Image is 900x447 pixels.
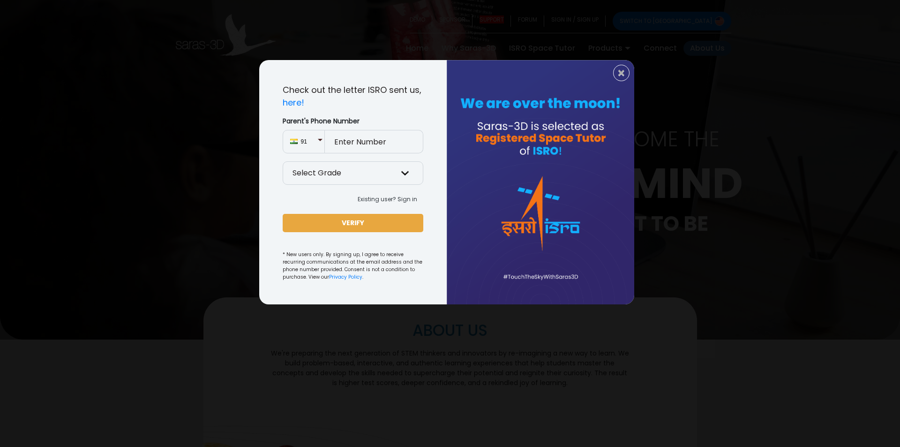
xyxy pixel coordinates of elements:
[329,273,362,280] a: Privacy Policy
[325,130,423,153] input: Enter Number
[301,137,317,146] span: 91
[613,65,630,81] button: Close
[283,97,304,108] a: here!
[283,251,423,281] small: * New users only. By signing up, I agree to receive recurring communications at the email address...
[352,192,423,206] button: Existing user? Sign in
[283,116,423,126] label: Parent's Phone Number
[283,214,423,232] button: VERIFY
[617,67,625,79] span: ×
[283,83,423,109] p: Check out the letter ISRO sent us,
